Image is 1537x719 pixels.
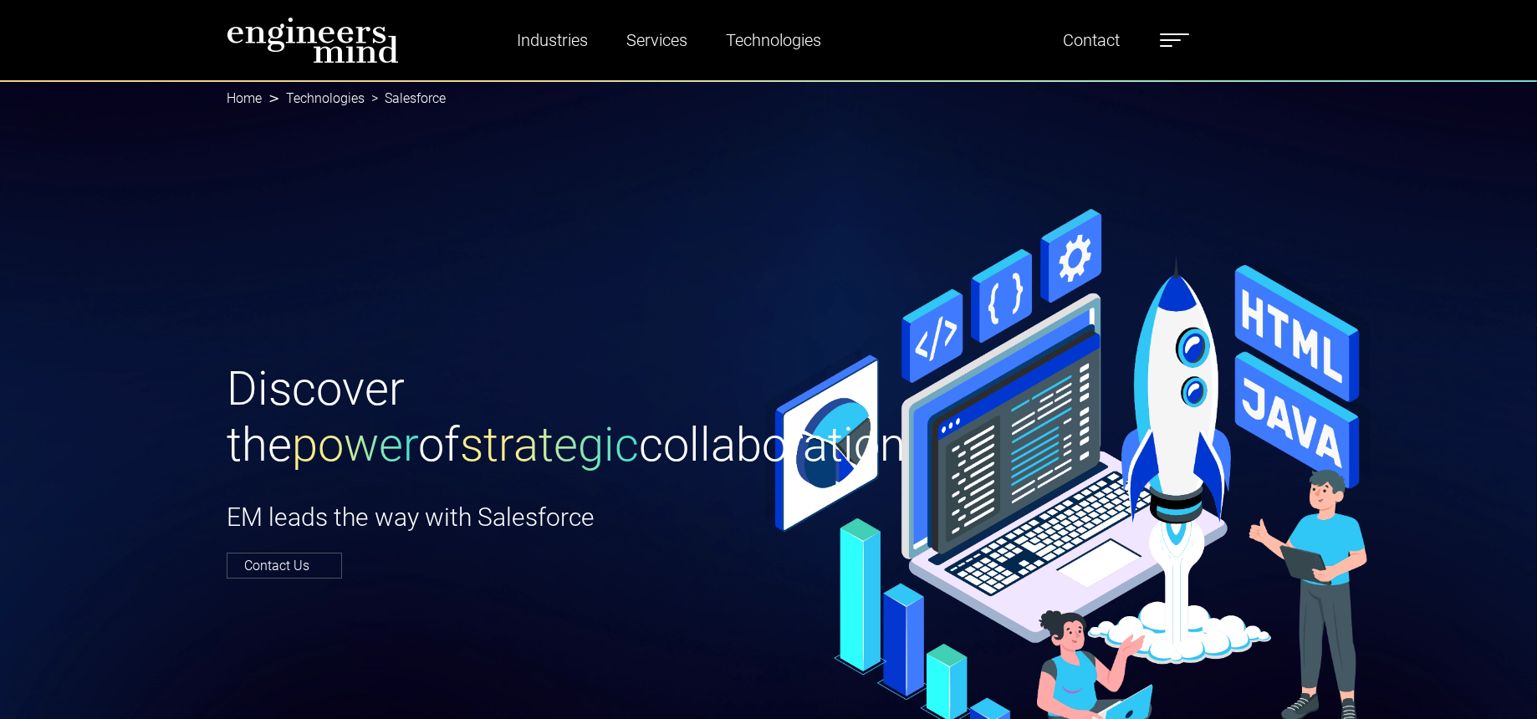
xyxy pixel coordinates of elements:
li: Salesforce [365,89,446,109]
a: Contact Us [227,553,342,579]
a: Home [227,90,262,106]
nav: breadcrumb [227,80,1310,117]
p: EM leads the way with Salesforce [227,498,758,536]
span: strategic [460,417,639,472]
img: logo [227,17,399,64]
a: Services [620,21,694,59]
a: Technologies [719,21,828,59]
a: Contact [1056,21,1126,59]
h1: Discover the of collaboration [227,361,758,473]
a: Industries [510,21,595,59]
a: Technologies [286,90,365,106]
span: power [292,417,418,472]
